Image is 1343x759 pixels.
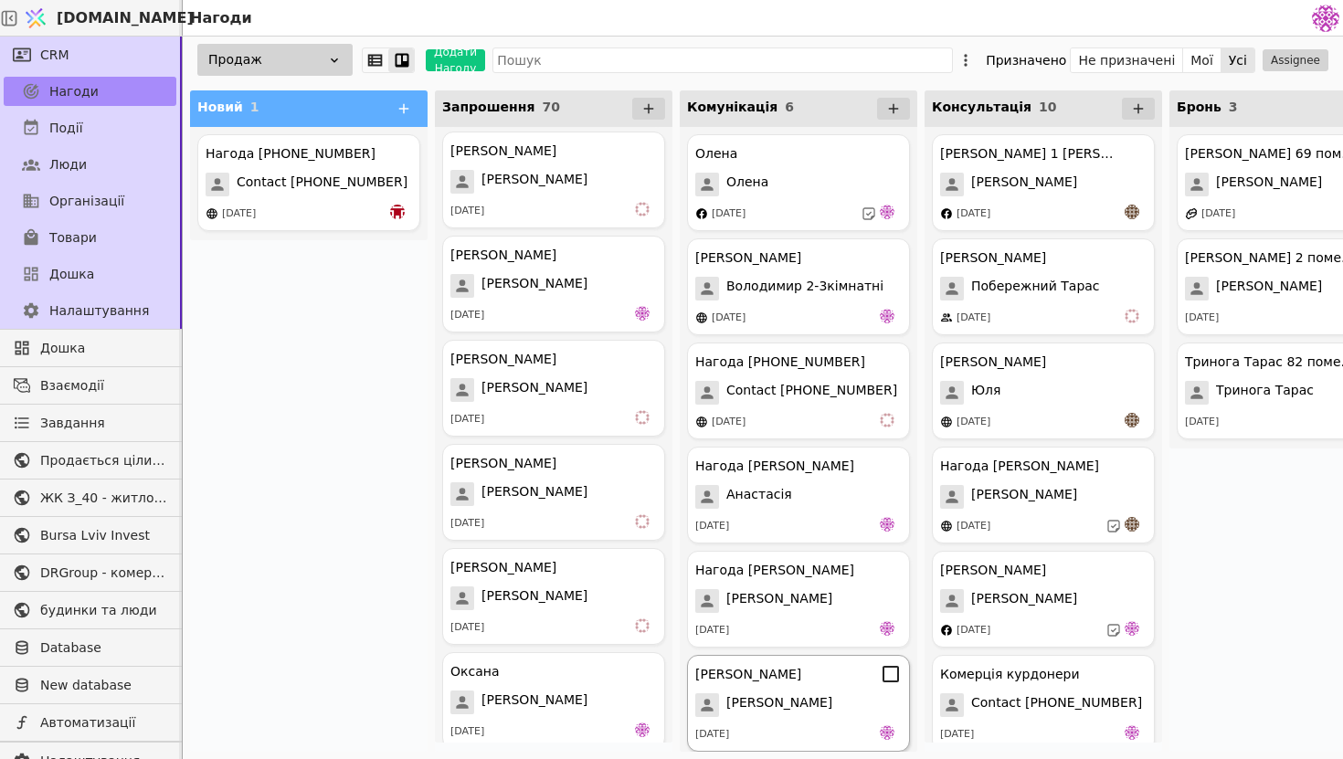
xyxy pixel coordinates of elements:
img: facebook.svg [940,624,953,637]
span: Contact [PHONE_NUMBER] [971,693,1142,717]
div: Нагода [PERSON_NAME] [940,457,1099,476]
img: vi [635,618,650,633]
span: 3 [1229,100,1238,114]
div: [DATE] [450,204,484,219]
img: facebook.svg [695,207,708,220]
div: Нагода [PERSON_NAME] [695,457,854,476]
div: Комерція курдонери [940,665,1079,684]
div: [DATE] [450,724,484,740]
span: Database [40,638,167,658]
div: [PERSON_NAME] [450,246,556,265]
div: [PERSON_NAME] [940,248,1046,268]
span: Дошка [49,265,94,284]
span: [PERSON_NAME] [481,586,587,610]
span: Нагоди [49,82,99,101]
span: Бронь [1177,100,1221,114]
div: [DATE] [450,308,484,323]
span: Товари [49,228,97,248]
div: [DATE] [450,620,484,636]
div: [PERSON_NAME]Юля[DATE]an [932,343,1155,439]
div: [PERSON_NAME] [695,248,801,268]
button: Не призначені [1071,47,1183,73]
span: ЖК З_40 - житлова та комерційна нерухомість класу Преміум [40,489,167,508]
button: Усі [1221,47,1254,73]
span: Продається цілий будинок [PERSON_NAME] нерухомість [40,451,167,470]
img: de [880,205,894,219]
span: CRM [40,46,69,65]
a: Налаштування [4,296,176,325]
div: [DATE] [957,623,990,638]
a: New database [4,670,176,700]
span: [PERSON_NAME] [481,690,587,714]
div: [DATE] [1185,311,1219,326]
a: Автоматизації [4,708,176,737]
span: Консультація [932,100,1031,114]
span: Люди [49,155,87,174]
div: [PERSON_NAME]Володимир 2-3кімнатні[DATE]de [687,238,910,335]
span: Contact [PHONE_NUMBER] [726,381,897,405]
div: [PERSON_NAME] 1 [PERSON_NAME][PERSON_NAME][DATE]an [932,134,1155,231]
span: будинки та люди [40,601,167,620]
div: Нагода [PERSON_NAME]Анастасія[DATE]de [687,447,910,543]
a: Bursa Lviv Invest [4,521,176,550]
div: [PERSON_NAME][PERSON_NAME][DATE]vi [442,340,665,437]
span: [PERSON_NAME] [971,485,1077,509]
div: [PERSON_NAME] [450,454,556,473]
span: [PERSON_NAME] [726,589,832,613]
img: vi [880,413,894,427]
div: [PERSON_NAME] [450,350,556,369]
img: de [880,725,894,740]
span: Bursa Lviv Invest [40,526,167,545]
a: ЖК З_40 - житлова та комерційна нерухомість класу Преміум [4,483,176,512]
span: Організації [49,192,124,211]
img: online-store.svg [206,207,218,220]
img: de [880,621,894,636]
a: Взаємодії [4,371,176,400]
a: Дошка [4,333,176,363]
div: Нагода [PHONE_NUMBER]Contact [PHONE_NUMBER][DATE]bo [197,134,420,231]
div: [PERSON_NAME][PERSON_NAME][DATE]de [687,655,910,752]
img: de [635,722,650,737]
div: [PERSON_NAME][PERSON_NAME][DATE]vi [442,132,665,228]
button: Assignee [1263,49,1328,71]
div: Призначено [986,47,1066,73]
span: Налаштування [49,301,149,321]
div: [PERSON_NAME] [940,353,1046,372]
div: ОленаОлена[DATE]de [687,134,910,231]
span: [PERSON_NAME] [481,170,587,194]
a: Завдання [4,408,176,437]
div: Олена [695,144,737,163]
div: [DATE] [940,727,974,743]
div: Продаж [197,44,353,76]
div: [DATE] [1201,206,1235,222]
a: будинки та люди [4,596,176,625]
img: vi [635,410,650,425]
span: Дошка [40,339,167,358]
span: Юля [971,381,1000,405]
img: de [1125,725,1139,740]
span: 70 [542,100,559,114]
img: de [1125,621,1139,636]
span: New database [40,676,167,695]
span: Комунікація [687,100,777,114]
span: [PERSON_NAME] [971,589,1077,613]
div: [PERSON_NAME][PERSON_NAME][DATE]vi [442,548,665,645]
div: Нагода [PERSON_NAME][PERSON_NAME][DATE]de [687,551,910,648]
span: Автоматизації [40,713,167,733]
div: [DATE] [450,412,484,427]
img: an [1125,205,1139,219]
div: Нагода [PHONE_NUMBER] [206,144,375,163]
div: [PERSON_NAME][PERSON_NAME][DATE]de [442,236,665,332]
span: Взаємодії [40,376,167,395]
div: Комерція курдонериContact [PHONE_NUMBER][DATE]de [932,655,1155,752]
span: Тринога Тарас [1216,381,1314,405]
span: [PERSON_NAME] [726,693,832,717]
a: [DOMAIN_NAME] [18,1,183,36]
a: Товари [4,223,176,252]
div: [DATE] [695,727,729,743]
div: Нагода [PERSON_NAME] [695,561,854,580]
div: [PERSON_NAME][PERSON_NAME][DATE]de [932,551,1155,648]
img: an [1125,517,1139,532]
span: Побережний Тарас [971,277,1100,300]
a: Database [4,633,176,662]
